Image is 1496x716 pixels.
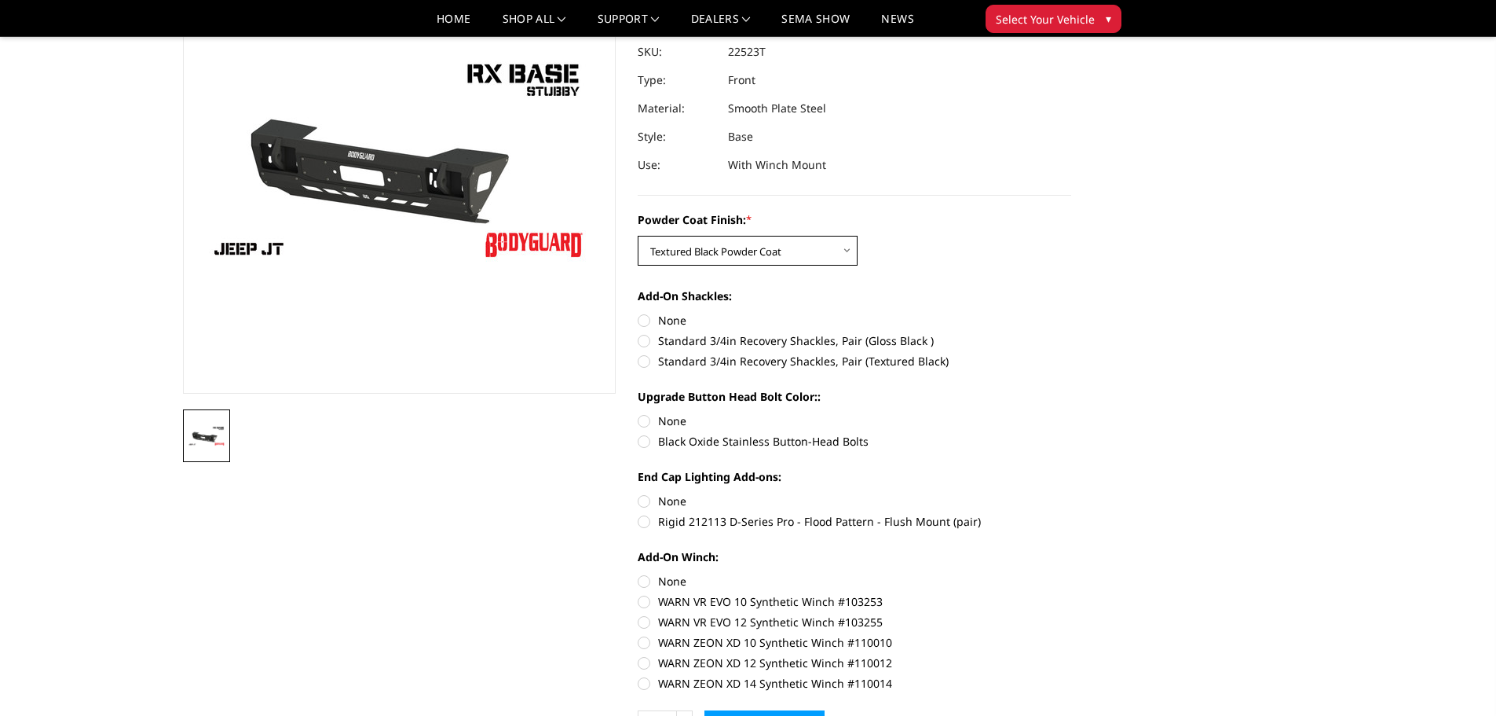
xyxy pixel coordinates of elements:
[638,288,1071,304] label: Add-On Shackles:
[638,94,716,123] dt: Material:
[437,13,470,36] a: Home
[638,549,1071,565] label: Add-On Winch:
[638,573,1071,589] label: None
[638,353,1071,369] label: Standard 3/4in Recovery Shackles, Pair (Textured Black)
[638,413,1071,429] label: None
[503,13,566,36] a: shop all
[986,5,1121,33] button: Select Your Vehicle
[638,312,1071,329] label: None
[598,13,660,36] a: Support
[638,66,716,94] dt: Type:
[638,38,716,66] dt: SKU:
[638,388,1071,405] label: Upgrade Button Head Bolt Color::
[728,123,753,151] dd: Base
[638,123,716,151] dt: Style:
[881,13,913,36] a: News
[1106,10,1111,27] span: ▾
[996,11,1095,28] span: Select Your Vehicle
[188,425,225,446] img: Jeep JT Gladiator Stubby Front Bumper
[638,593,1071,610] label: WARN VR EVO 10 Synthetic Winch #103253
[638,151,716,179] dt: Use:
[728,66,755,94] dd: Front
[781,13,850,36] a: SEMA Show
[728,151,826,179] dd: With Winch Mount
[691,13,751,36] a: Dealers
[728,38,766,66] dd: 22523T
[638,468,1071,485] label: End Cap Lighting Add-ons:
[638,493,1071,509] label: None
[638,655,1071,671] label: WARN ZEON XD 12 Synthetic Winch #110012
[638,614,1071,630] label: WARN VR EVO 12 Synthetic Winch #103255
[638,675,1071,692] label: WARN ZEON XD 14 Synthetic Winch #110014
[638,634,1071,651] label: WARN ZEON XD 10 Synthetic Winch #110010
[638,513,1071,530] label: Rigid 212113 D-Series Pro - Flood Pattern - Flush Mount (pair)
[638,211,1071,228] label: Powder Coat Finish:
[728,94,826,123] dd: Smooth Plate Steel
[638,332,1071,349] label: Standard 3/4in Recovery Shackles, Pair (Gloss Black )
[638,433,1071,450] label: Black Oxide Stainless Button-Head Bolts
